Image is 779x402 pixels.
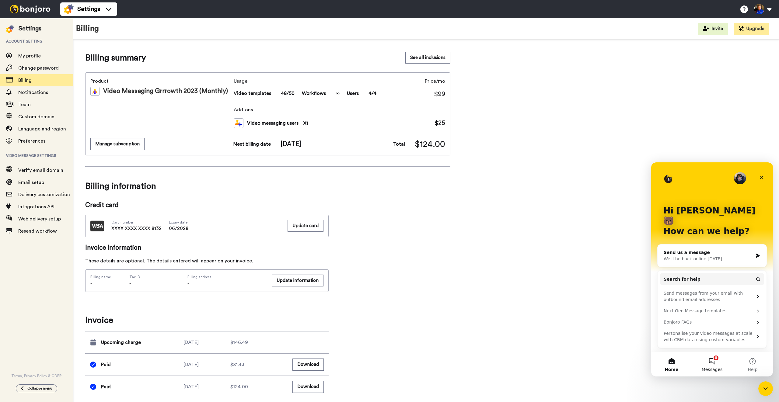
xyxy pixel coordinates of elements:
[183,339,230,346] div: [DATE]
[434,119,445,128] span: $ 25
[129,275,140,279] span: Tax ID
[18,102,31,107] span: Team
[234,118,243,128] img: team-members.svg
[18,168,63,173] span: Verify email domain
[18,114,54,119] span: Custom domain
[6,25,14,33] img: settings-colored.svg
[18,192,70,197] span: Delivery customization
[7,5,53,13] img: bj-logo-header-white.svg
[247,120,299,127] span: Video messaging users
[18,54,41,58] span: My profile
[111,220,162,225] span: Card number
[758,381,773,396] iframe: Intercom live chat
[90,87,231,96] div: Video Messaging Grrrowth 2023 (Monthly)
[415,138,445,150] span: $124.00
[169,225,188,232] span: 06/2028
[230,361,244,368] span: $81.43
[18,229,57,234] span: Resend workflow
[129,281,131,286] span: -
[18,139,45,144] span: Preferences
[85,314,329,326] span: Invoice
[111,225,162,232] span: XXXX XXXX XXXX 8132
[18,66,59,71] span: Change password
[187,275,265,279] span: Billing address
[90,87,100,96] img: vm-color.svg
[288,220,323,232] button: Update card
[18,180,44,185] span: Email setup
[187,281,189,286] span: -
[18,204,54,209] span: Integrations API
[734,23,769,35] button: Upgrade
[233,140,271,148] span: Next billing date
[64,4,74,14] img: settings-colored.svg
[347,90,359,97] span: Users
[302,90,326,97] span: Workflows
[369,90,376,97] span: 4/4
[405,52,450,64] button: See all inclusions
[169,220,188,225] span: Expiry date
[101,383,111,390] span: Paid
[18,217,61,221] span: Web delivery setup
[183,361,230,368] div: [DATE]
[90,281,92,286] span: -
[292,381,324,393] a: Download
[85,243,329,252] span: Invoice information
[292,359,324,370] button: Download
[393,140,405,148] span: Total
[281,140,301,149] span: [DATE]
[85,52,146,64] span: Billing summary
[16,384,57,392] button: Collapse menu
[230,383,248,390] span: $124.00
[76,24,99,33] h1: Billing
[272,275,323,287] a: Update information
[234,90,271,97] span: Video templates
[183,383,230,390] div: [DATE]
[698,23,728,35] button: Invite
[85,178,450,195] span: Billing information
[425,78,445,85] span: Price/mo
[234,106,445,113] span: Add-ons
[336,90,340,97] span: ∞
[18,90,48,95] span: Notifications
[85,201,329,210] span: Credit card
[234,78,376,85] span: Usage
[90,78,231,85] span: Product
[85,257,329,265] div: These details are optional. The details entered will appear on your invoice.
[651,162,773,376] iframe: Intercom live chat
[19,24,41,33] div: Settings
[230,339,277,346] div: $146.49
[18,126,66,131] span: Language and region
[101,361,111,368] span: Paid
[77,5,100,13] span: Settings
[90,138,145,150] button: Manage subscription
[281,90,295,97] span: 48/50
[90,275,111,279] span: Billing name
[18,78,32,83] span: Billing
[101,339,141,346] span: Upcoming charge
